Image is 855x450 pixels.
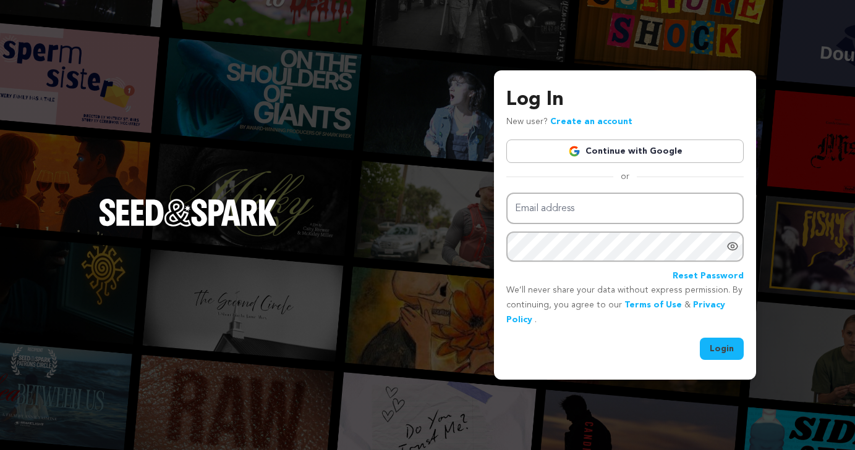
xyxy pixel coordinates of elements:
input: Email address [506,193,744,224]
p: We’ll never share your data without express permission. By continuing, you agree to our & . [506,283,744,327]
a: Continue with Google [506,140,744,163]
a: Terms of Use [624,301,682,309]
a: Create an account [550,117,632,126]
img: Google logo [568,145,581,157]
a: Seed&Spark Homepage [99,199,277,251]
span: or [613,170,637,183]
a: Show password as plain text. Warning: this will display your password on the screen. [726,240,739,252]
a: Reset Password [673,269,744,284]
button: Login [700,338,744,360]
img: Seed&Spark Logo [99,199,277,226]
a: Privacy Policy [506,301,725,324]
p: New user? [506,115,632,130]
h3: Log In [506,85,744,115]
